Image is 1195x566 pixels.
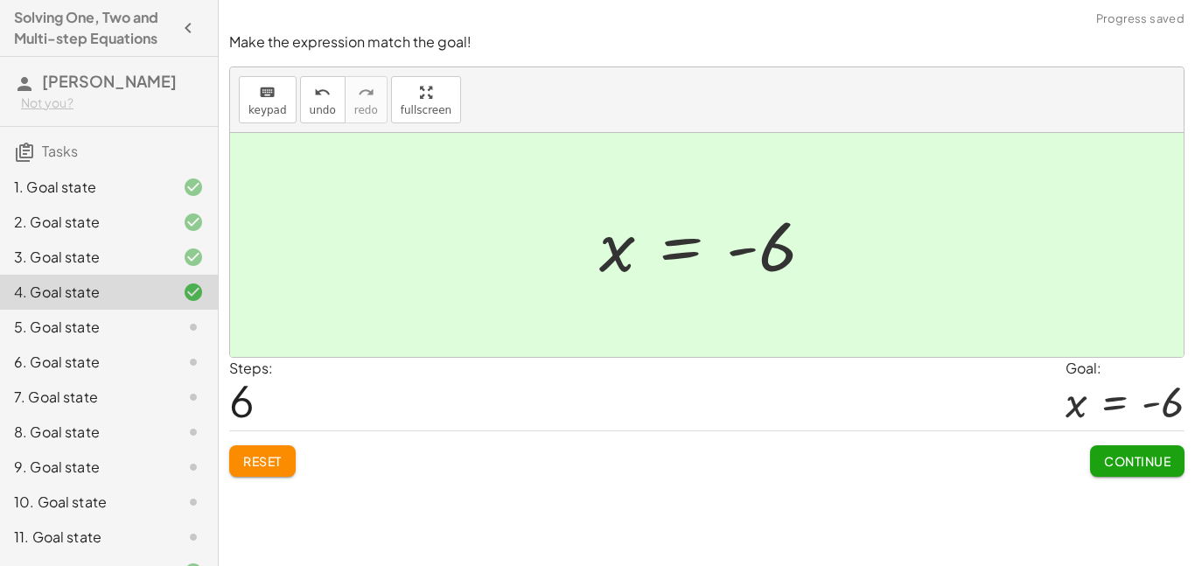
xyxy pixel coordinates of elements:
[248,104,287,116] span: keypad
[14,492,155,513] div: 10. Goal state
[401,104,451,116] span: fullscreen
[42,142,78,160] span: Tasks
[14,457,155,478] div: 9. Goal state
[243,453,282,469] span: Reset
[345,76,388,123] button: redoredo
[42,71,177,91] span: [PERSON_NAME]
[229,359,273,377] label: Steps:
[14,212,155,233] div: 2. Goal state
[229,32,1185,52] p: Make the expression match the goal!
[14,527,155,548] div: 11. Goal state
[183,457,204,478] i: Task not started.
[1104,453,1171,469] span: Continue
[14,387,155,408] div: 7. Goal state
[229,445,296,477] button: Reset
[183,387,204,408] i: Task not started.
[229,374,255,427] span: 6
[183,492,204,513] i: Task not started.
[239,76,297,123] button: keyboardkeypad
[391,76,461,123] button: fullscreen
[14,7,172,49] h4: Solving One, Two and Multi-step Equations
[14,352,155,373] div: 6. Goal state
[14,317,155,338] div: 5. Goal state
[259,82,276,103] i: keyboard
[183,212,204,233] i: Task finished and correct.
[354,104,378,116] span: redo
[21,94,204,112] div: Not you?
[1090,445,1185,477] button: Continue
[183,282,204,303] i: Task finished and correct.
[300,76,346,123] button: undoundo
[310,104,336,116] span: undo
[14,177,155,198] div: 1. Goal state
[14,247,155,268] div: 3. Goal state
[14,422,155,443] div: 8. Goal state
[14,282,155,303] div: 4. Goal state
[1096,10,1185,28] span: Progress saved
[183,422,204,443] i: Task not started.
[358,82,374,103] i: redo
[183,352,204,373] i: Task not started.
[1066,358,1185,379] div: Goal:
[183,247,204,268] i: Task finished and correct.
[183,317,204,338] i: Task not started.
[183,527,204,548] i: Task not started.
[314,82,331,103] i: undo
[183,177,204,198] i: Task finished and correct.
